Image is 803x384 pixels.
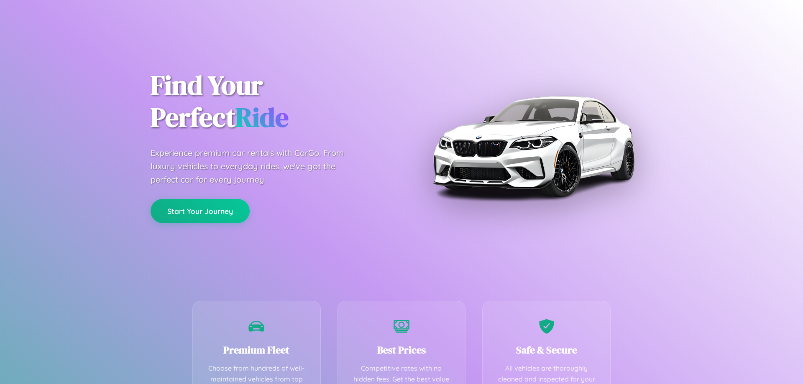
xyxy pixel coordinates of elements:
[151,69,389,134] h1: Find Your Perfect
[350,343,453,357] h3: Best Prices
[205,343,308,357] h3: Premium Fleet
[235,99,289,135] span: Ride
[429,42,638,251] img: Premium BMW car rental vehicle
[495,343,598,357] h3: Safe & Secure
[151,199,250,223] button: Start Your Journey
[151,146,360,186] p: Experience premium car rentals with CarGo. From luxury vehicles to everyday rides, we've got the ...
